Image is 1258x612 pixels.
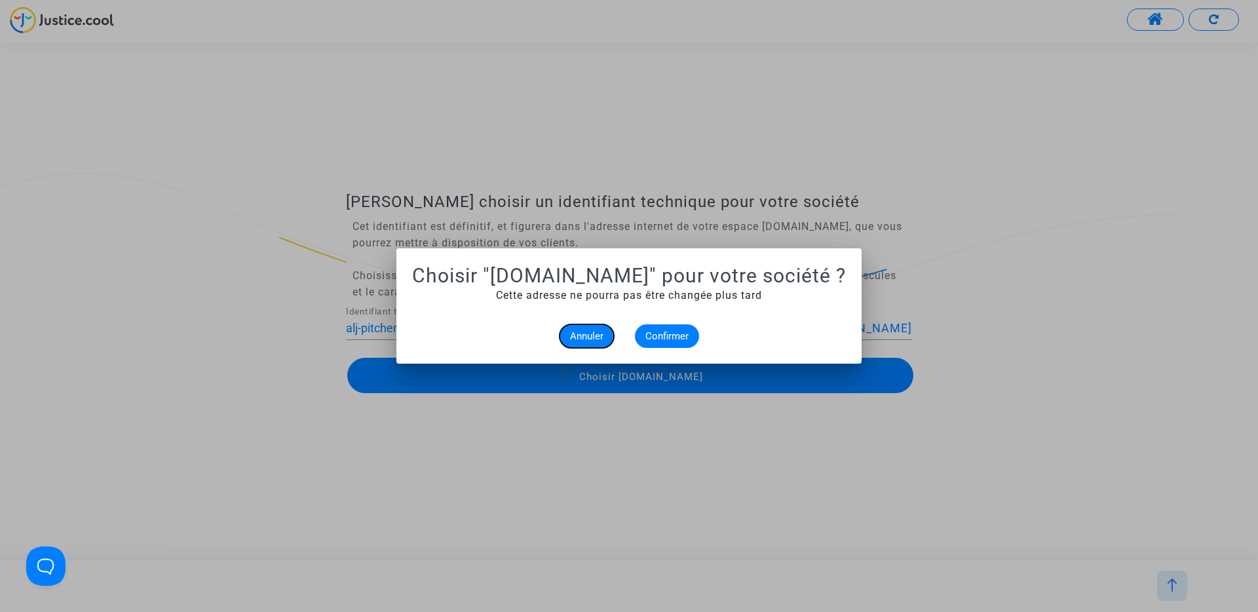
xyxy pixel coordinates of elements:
span: Confirmer [645,330,689,342]
iframe: Help Scout Beacon - Open [26,546,66,586]
button: Confirmer [635,324,699,348]
button: Annuler [560,324,614,348]
span: Annuler [570,330,603,342]
span: Cette adresse ne pourra pas être changée plus tard [496,289,762,301]
h1: Choisir "[DOMAIN_NAME]" pour votre société ? [412,264,846,288]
